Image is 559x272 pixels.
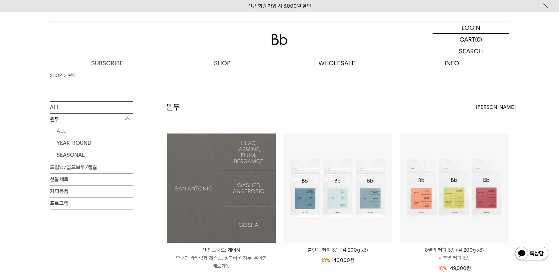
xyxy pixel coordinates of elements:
span: 49,000 [450,265,471,271]
a: SHOP [165,57,279,69]
a: CART (0) [433,34,509,45]
a: 블렌드 커피 3종 (각 200g x3) [283,246,392,254]
a: 8월의 커피 3종 (각 200g x3) 시즈널 커피 3종 [400,246,509,262]
span: [PERSON_NAME] [476,103,516,111]
p: 원두 [50,114,133,126]
a: 신규 회원 가입 시 3,000원 할인 [248,3,311,9]
a: 선물세트 [50,173,133,185]
a: 프로그램 [50,197,133,209]
img: 블렌드 커피 3종 (각 200g x3) [283,134,392,243]
a: YEAR-ROUND [57,137,133,149]
a: 원두 [68,72,76,79]
p: 산 안토니오: 게이샤 [167,246,276,254]
a: 드립백/콜드브루/캡슐 [50,161,133,173]
a: 산 안토니오: 게이샤 [167,134,276,243]
h2: 원두 [166,102,180,113]
img: 카카오톡 채널 1:1 채팅 버튼 [514,246,549,262]
a: 커피용품 [50,185,133,197]
p: 8월의 커피 3종 (각 200g x3) [400,246,509,254]
span: 원 [466,265,471,271]
a: SEASONAL [57,149,133,161]
img: 8월의 커피 3종 (각 200g x3) [400,134,509,243]
p: LOGIN [462,22,480,33]
p: WHOLESALE [279,57,394,69]
p: INFO [394,57,509,69]
a: LOGIN [433,22,509,34]
img: 1000001220_add2_044.jpg [167,134,276,243]
a: ALL [50,102,133,113]
div: 18% [321,256,330,264]
img: 로고 [272,34,287,45]
a: SUBSCRIBE [50,57,165,69]
span: 40,000 [333,257,354,263]
span: 원 [350,257,354,263]
p: 시즈널 커피 3종 [400,254,509,262]
p: CART [460,34,475,45]
p: (0) [475,34,482,45]
a: ALL [57,125,133,137]
a: 산 안토니오: 게이샤 향긋한 라일락과 재스민, 싱그러운 자두, 우아한 베르가못 [167,246,276,270]
a: SHOP [50,72,62,79]
p: SEARCH [459,45,483,57]
p: 향긋한 라일락과 재스민, 싱그러운 자두, 우아한 베르가못 [167,254,276,270]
